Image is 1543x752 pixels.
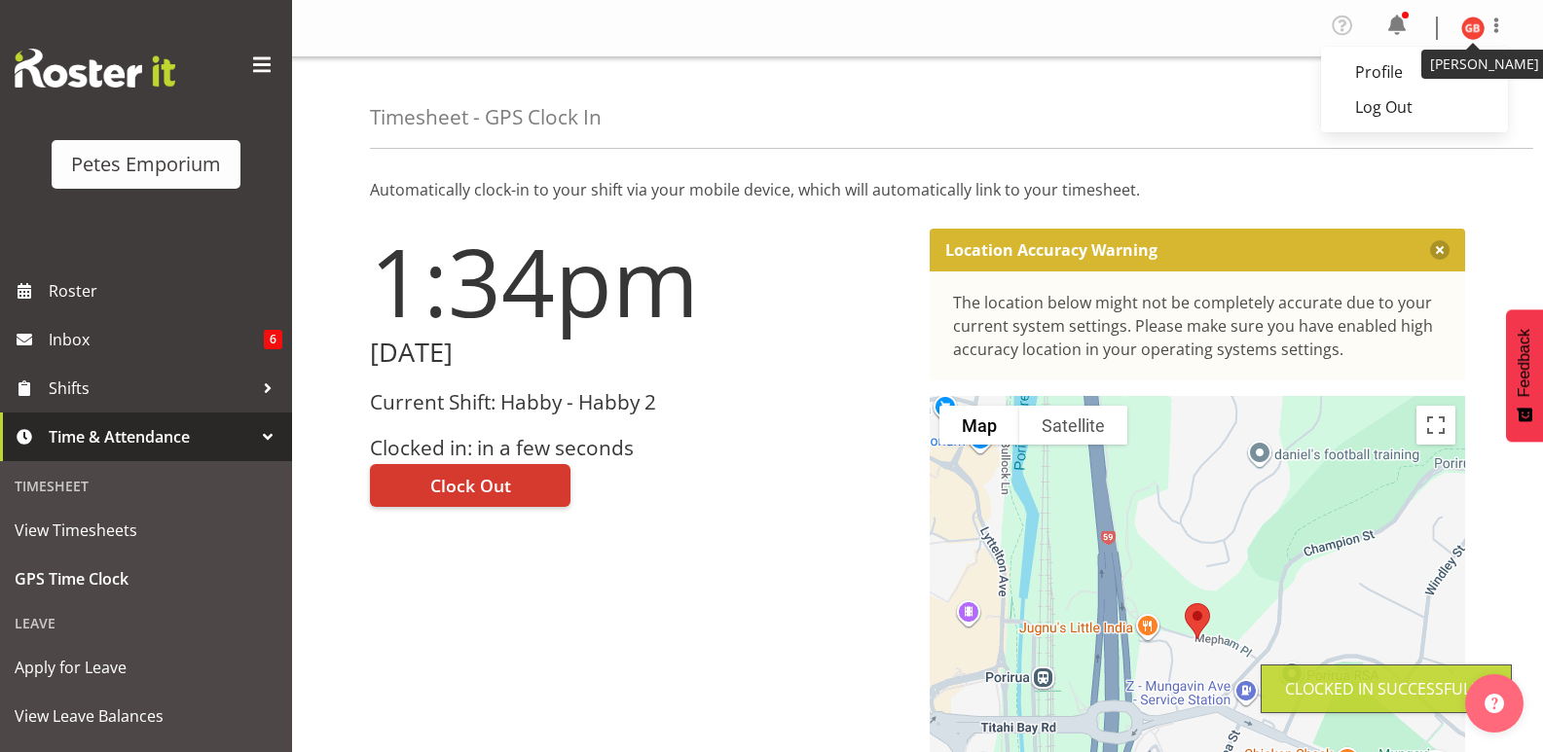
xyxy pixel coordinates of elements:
[5,466,287,506] div: Timesheet
[430,473,511,498] span: Clock Out
[945,240,1157,260] p: Location Accuracy Warning
[939,406,1019,445] button: Show street map
[1430,240,1450,260] button: Close message
[5,506,287,555] a: View Timesheets
[1321,90,1508,125] a: Log Out
[1285,677,1488,700] div: Clocked in Successfully
[15,49,175,88] img: Rosterit website logo
[370,178,1465,201] p: Automatically clock-in to your shift via your mobile device, which will automatically link to you...
[49,276,282,305] span: Roster
[15,653,277,682] span: Apply for Leave
[5,603,287,643] div: Leave
[49,422,253,451] span: Time & Attendance
[5,692,287,740] a: View Leave Balances
[370,437,906,459] h3: Clocked in: in a few seconds
[15,564,277,593] span: GPS Time Clock
[1485,694,1504,713] img: help-xxl-2.png
[370,229,906,334] h1: 1:34pm
[370,106,602,128] h4: Timesheet - GPS Clock In
[5,555,287,603] a: GPS Time Clock
[370,338,906,368] h2: [DATE]
[264,330,282,349] span: 6
[370,464,570,507] button: Clock Out
[15,701,277,731] span: View Leave Balances
[71,150,221,179] div: Petes Emporium
[370,391,906,413] h3: Current Shift: Habby - Habby 2
[49,325,264,354] span: Inbox
[1321,54,1508,90] a: Profile
[15,516,277,545] span: View Timesheets
[1506,309,1543,442] button: Feedback - Show survey
[49,374,253,403] span: Shifts
[1516,329,1533,397] span: Feedback
[953,291,1443,361] div: The location below might not be completely accurate due to your current system settings. Please m...
[1461,17,1485,40] img: gillian-byford11184.jpg
[1019,406,1127,445] button: Show satellite imagery
[5,643,287,692] a: Apply for Leave
[1416,406,1455,445] button: Toggle fullscreen view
